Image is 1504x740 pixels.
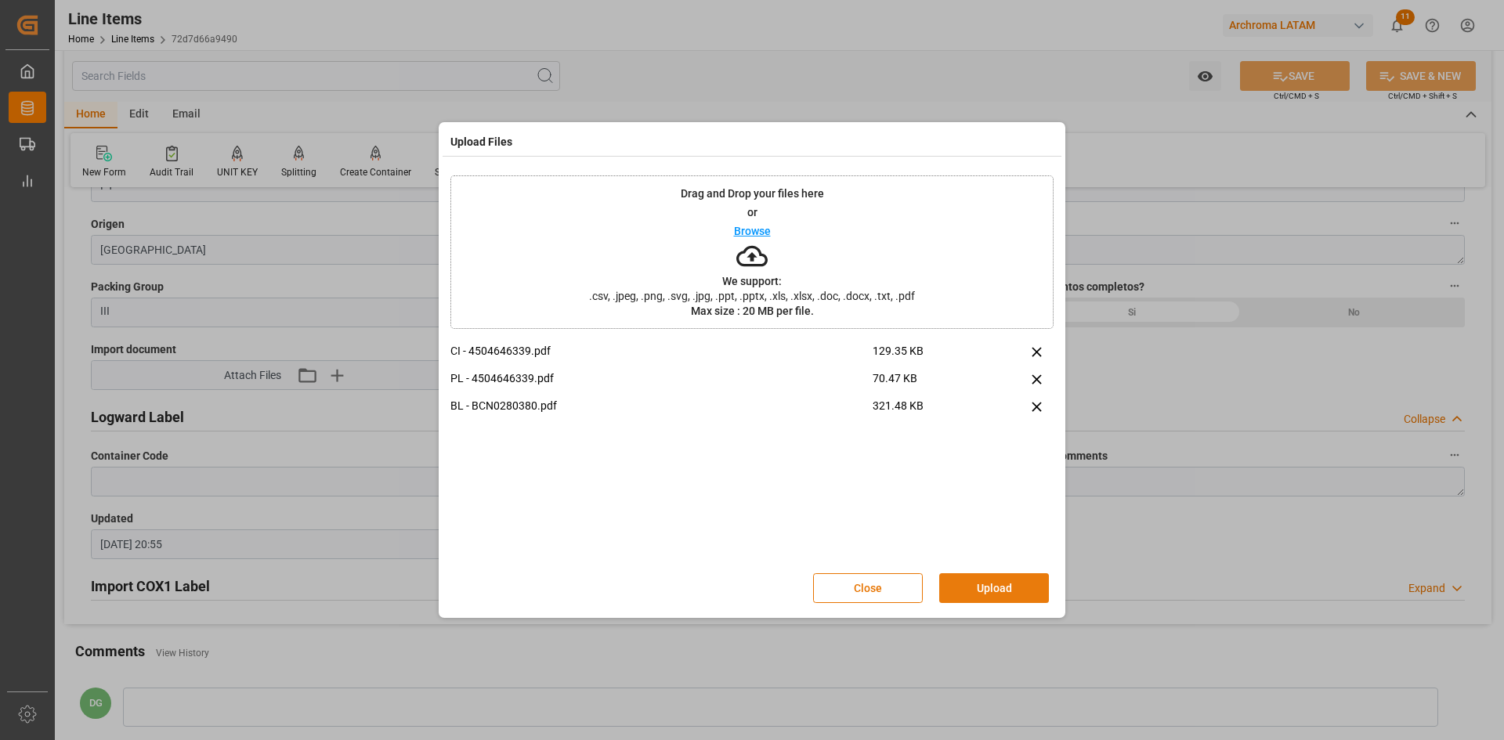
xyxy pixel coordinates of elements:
[873,343,979,370] span: 129.35 KB
[813,573,923,603] button: Close
[691,305,814,316] p: Max size : 20 MB per file.
[873,370,979,398] span: 70.47 KB
[450,134,512,150] h4: Upload Files
[681,188,824,199] p: Drag and Drop your files here
[450,370,873,387] p: PL - 4504646339.pdf
[939,573,1049,603] button: Upload
[450,343,873,359] p: CI - 4504646339.pdf
[722,276,782,287] p: We support:
[873,398,979,425] span: 321.48 KB
[579,291,925,301] span: .csv, .jpeg, .png, .svg, .jpg, .ppt, .pptx, .xls, .xlsx, .doc, .docx, .txt, .pdf
[450,398,873,414] p: BL - BCN0280380.pdf
[450,175,1054,329] div: Drag and Drop your files hereorBrowseWe support:.csv, .jpeg, .png, .svg, .jpg, .ppt, .pptx, .xls,...
[734,226,771,236] p: Browse
[747,207,757,218] p: or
